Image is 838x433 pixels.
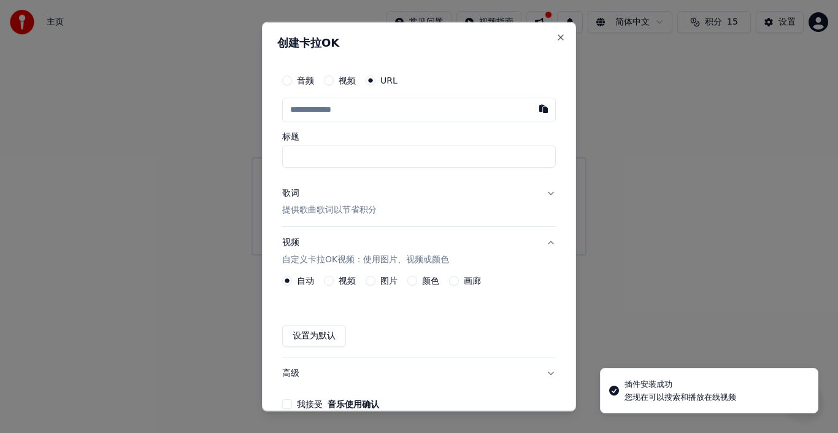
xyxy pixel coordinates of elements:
div: 视频自定义卡拉OK视频：使用图片、视频或颜色 [282,276,556,357]
p: 自定义卡拉OK视频：使用图片、视频或颜色 [282,254,449,266]
label: 视频 [339,276,356,285]
p: 提供歌曲歌词以节省积分 [282,204,377,216]
button: 我接受 [328,400,379,408]
button: 设置为默认 [282,325,346,347]
button: 歌词提供歌曲歌词以节省积分 [282,177,556,226]
label: 画廊 [464,276,481,285]
button: 视频自定义卡拉OK视频：使用图片、视频或颜色 [282,227,556,276]
div: 视频 [282,236,449,266]
button: 高级 [282,357,556,389]
label: 我接受 [297,400,379,408]
label: URL [380,76,398,84]
label: 音频 [297,76,314,84]
label: 标题 [282,131,556,140]
label: 图片 [380,276,398,285]
label: 视频 [339,76,356,84]
label: 颜色 [422,276,439,285]
div: 歌词 [282,187,299,199]
label: 自动 [297,276,314,285]
h2: 创建卡拉OK [277,37,561,48]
